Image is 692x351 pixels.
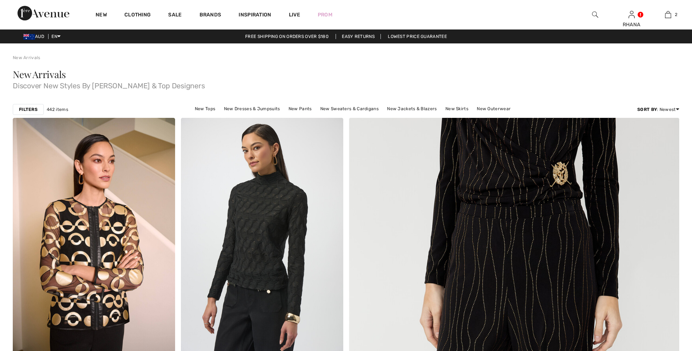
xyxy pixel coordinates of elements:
span: EN [51,34,61,39]
a: Free shipping on orders over $180 [239,34,335,39]
strong: Sort By [637,107,657,112]
a: New Jackets & Blazers [383,104,440,113]
a: New Skirts [442,104,472,113]
iframe: Opens a widget where you can chat to one of our agents [646,296,685,315]
img: search the website [592,10,598,19]
img: Australian Dollar [23,34,35,40]
a: Sign In [629,11,635,18]
a: 2 [650,10,686,19]
span: 442 items [47,106,68,113]
a: New Arrivals [13,55,40,60]
a: New Outerwear [473,104,514,113]
a: Prom [318,11,332,19]
a: New Sweaters & Cardigans [317,104,382,113]
a: Easy Returns [336,34,381,39]
img: My Info [629,10,635,19]
a: Lowest Price Guarantee [382,34,453,39]
span: Discover New Styles By [PERSON_NAME] & Top Designers [13,79,679,89]
a: New [96,12,107,19]
a: Live [289,11,300,19]
a: Brands [200,12,221,19]
img: 1ère Avenue [18,6,69,20]
a: New Dresses & Jumpsuits [220,104,284,113]
div: : Newest [637,106,679,113]
span: Inspiration [239,12,271,19]
div: RHANA [614,21,649,28]
a: New Pants [285,104,316,113]
span: 2 [675,11,677,18]
span: New Arrivals [13,68,66,81]
a: New Tops [191,104,219,113]
span: AUD [23,34,47,39]
strong: Filters [19,106,38,113]
img: My Bag [665,10,671,19]
a: Sale [168,12,182,19]
a: Clothing [124,12,151,19]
